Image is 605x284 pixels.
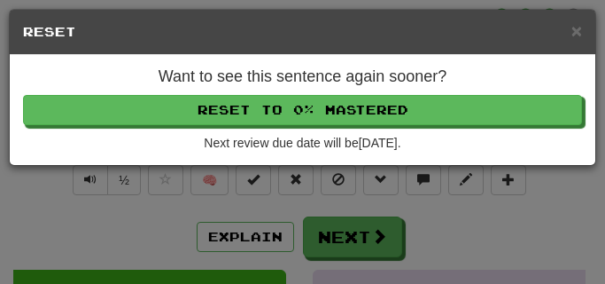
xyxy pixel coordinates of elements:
[23,134,582,152] div: Next review due date will be [DATE] .
[571,21,582,40] button: Close
[23,23,582,41] h5: Reset
[23,68,582,86] h4: Want to see this sentence again sooner?
[571,20,582,41] span: ×
[23,95,582,125] button: Reset to 0% Mastered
